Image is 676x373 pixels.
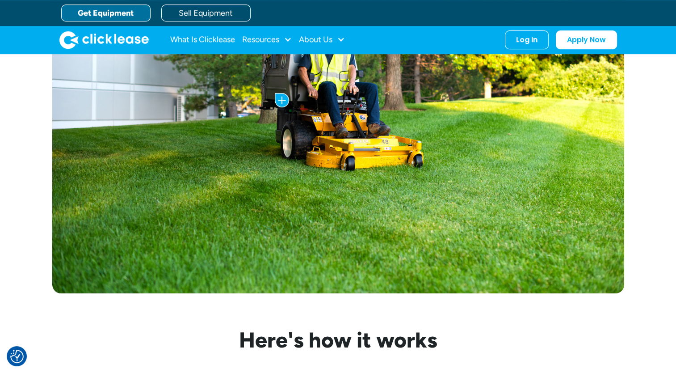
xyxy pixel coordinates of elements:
[516,35,537,44] div: Log In
[275,93,289,107] img: Plus icon with blue background
[170,31,235,49] a: What Is Clicklease
[242,31,292,49] div: Resources
[109,329,567,351] h3: Here's how it works
[161,4,251,21] a: Sell Equipment
[59,31,149,49] img: Clicklease logo
[10,350,24,363] button: Consent Preferences
[10,350,24,363] img: Revisit consent button
[59,31,149,49] a: home
[61,4,151,21] a: Get Equipment
[556,30,617,49] a: Apply Now
[299,31,345,49] div: About Us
